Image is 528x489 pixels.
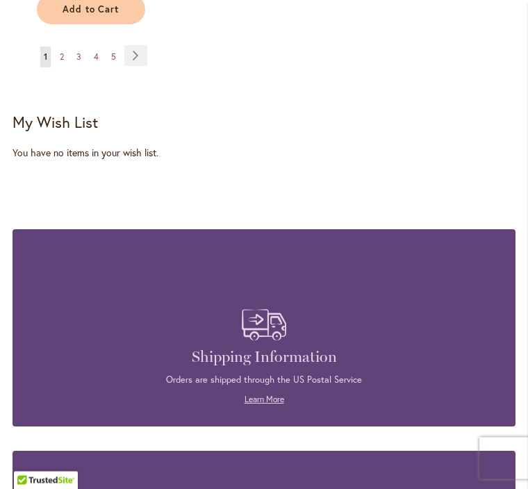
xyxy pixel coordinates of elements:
span: 1 [44,52,47,63]
span: 4 [94,52,99,63]
iframe: Launch Accessibility Center [10,440,49,479]
div: You have no items in your wish list. [13,147,515,160]
strong: My Wish List [13,113,98,133]
a: 2 [56,47,67,68]
h4: Shipping Information [33,348,495,367]
a: 3 [73,47,85,68]
p: Orders are shipped through the US Postal Service [33,374,495,387]
a: 4 [90,47,102,68]
a: 5 [108,47,119,68]
a: Learn More [245,395,284,405]
span: 2 [60,52,64,63]
span: Add to Cart [63,4,119,16]
span: 5 [111,52,116,63]
span: 3 [76,52,81,63]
